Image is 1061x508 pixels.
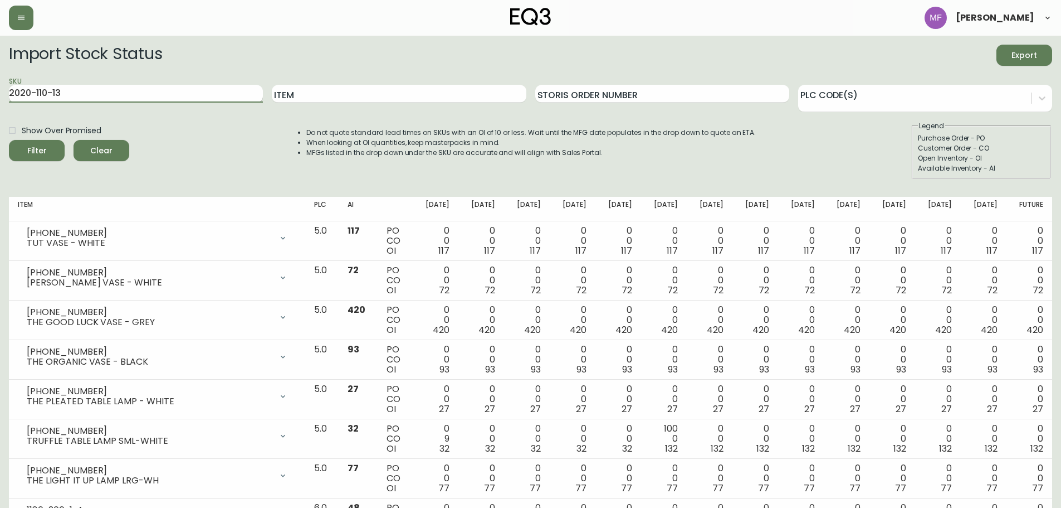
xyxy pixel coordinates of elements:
span: Clear [82,144,120,158]
span: 27 [850,403,860,415]
span: 93 [942,363,952,376]
span: 72 [896,284,906,297]
div: 0 0 [741,424,769,454]
div: 0 0 [696,226,723,256]
span: 72 [987,284,998,297]
span: 132 [711,442,723,455]
div: 0 0 [741,463,769,494]
legend: Legend [918,121,945,131]
div: 0 0 [970,265,998,296]
span: 132 [893,442,906,455]
span: 420 [570,323,586,336]
div: 0 0 [1015,305,1043,335]
div: 0 0 [878,226,906,256]
div: 0 0 [970,305,998,335]
div: 0 0 [604,384,632,414]
div: PO CO [387,345,403,375]
div: 0 0 [924,265,952,296]
span: 117 [849,244,860,257]
th: [DATE] [732,197,778,221]
span: 27 [439,403,449,415]
div: 0 0 [833,424,860,454]
div: 0 0 [422,305,449,335]
span: 77 [1032,482,1043,495]
div: 0 0 [1015,226,1043,256]
div: 0 0 [1015,265,1043,296]
span: 117 [804,244,815,257]
div: 0 0 [559,384,586,414]
span: 420 [478,323,495,336]
div: Purchase Order - PO [918,133,1045,143]
div: Available Inventory - AI [918,163,1045,173]
div: 0 0 [787,226,815,256]
span: 72 [850,284,860,297]
span: 72 [804,284,815,297]
div: 0 0 [787,463,815,494]
div: [PHONE_NUMBER]TUT VASE - WHITE [18,226,296,250]
span: 117 [758,244,769,257]
td: 5.0 [305,221,339,261]
div: 0 0 [833,305,860,335]
div: 0 0 [604,305,632,335]
div: PO CO [387,384,403,414]
div: 0 0 [924,463,952,494]
div: 0 0 [741,226,769,256]
span: 77 [667,482,678,495]
span: 117 [895,244,906,257]
span: 27 [759,403,769,415]
div: [PHONE_NUMBER] [27,466,272,476]
span: 77 [438,482,449,495]
div: [PHONE_NUMBER] [27,228,272,238]
span: 132 [939,442,952,455]
button: Filter [9,140,65,161]
span: 32 [439,442,449,455]
div: 0 0 [650,226,678,256]
span: 420 [798,323,815,336]
div: 0 0 [513,345,541,375]
div: [PERSON_NAME] VASE - WHITE [27,278,272,288]
div: 0 0 [924,424,952,454]
span: 93 [439,363,449,376]
div: [PHONE_NUMBER]THE ORGANIC VASE - BLACK [18,345,296,369]
span: 420 [1026,323,1043,336]
span: 117 [348,224,360,237]
th: [DATE] [641,197,687,221]
div: 0 0 [878,384,906,414]
span: 117 [1032,244,1043,257]
span: 72 [622,284,632,297]
th: Future [1006,197,1052,221]
span: 132 [1030,442,1043,455]
span: 117 [667,244,678,257]
div: 0 0 [604,424,632,454]
span: 27 [941,403,952,415]
div: 0 0 [467,384,495,414]
div: 0 0 [513,424,541,454]
span: 72 [576,284,586,297]
div: 0 0 [1015,463,1043,494]
div: PO CO [387,305,403,335]
div: 0 0 [878,345,906,375]
div: 100 0 [650,424,678,454]
span: Show Over Promised [22,125,101,137]
div: 0 0 [787,384,815,414]
div: 0 0 [422,463,449,494]
span: 132 [985,442,998,455]
div: 0 0 [422,345,449,375]
div: 0 0 [513,463,541,494]
span: 420 [615,323,632,336]
span: OI [387,323,396,336]
div: [PHONE_NUMBER][PERSON_NAME] VASE - WHITE [18,265,296,290]
span: 27 [485,403,495,415]
div: 0 0 [513,226,541,256]
span: 93 [622,363,632,376]
span: 27 [667,403,678,415]
th: [DATE] [915,197,961,221]
div: [PHONE_NUMBER] [27,386,272,396]
div: 0 0 [696,384,723,414]
span: 93 [987,363,998,376]
th: [DATE] [595,197,641,221]
div: 0 0 [833,345,860,375]
div: 0 0 [1015,345,1043,375]
div: 0 0 [650,463,678,494]
span: 27 [530,403,541,415]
